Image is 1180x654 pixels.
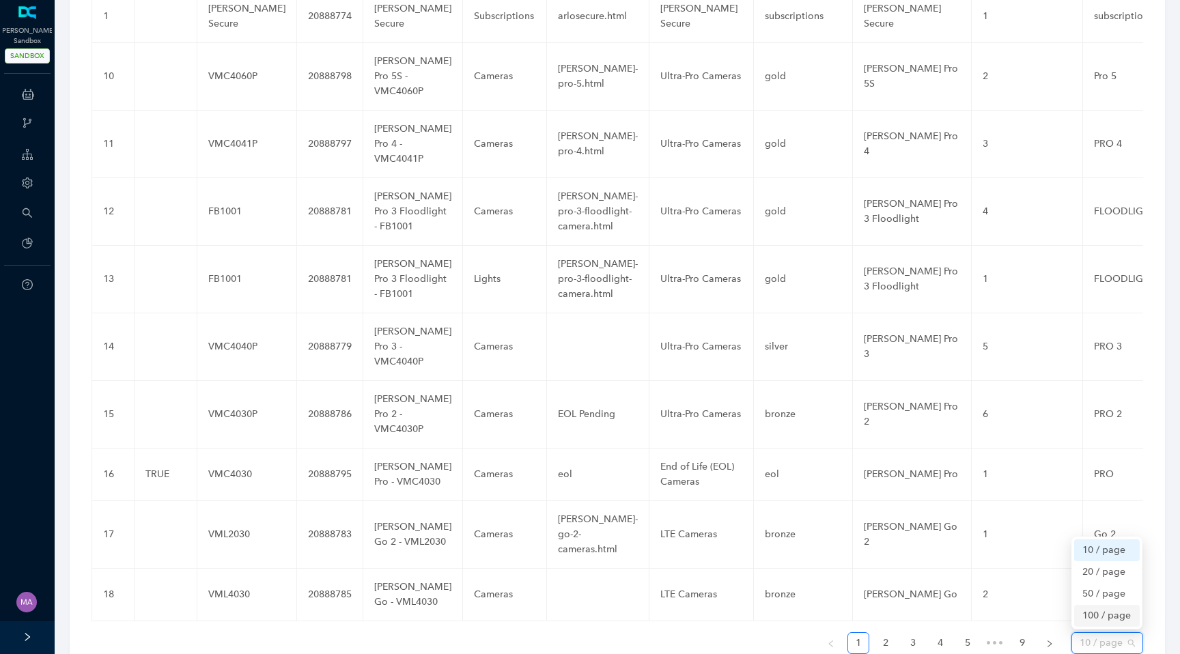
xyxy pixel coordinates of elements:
[660,204,742,219] div: Ultra-Pro Cameras
[92,246,135,313] td: 13
[864,467,960,482] div: [PERSON_NAME] Pro
[827,640,835,648] span: left
[1045,640,1054,648] span: right
[820,632,842,654] li: Previous Page
[374,1,451,31] div: [PERSON_NAME] Secure
[374,324,451,369] div: [PERSON_NAME] Pro 3 - VMC4040P
[864,129,960,159] div: [PERSON_NAME] Pro 4
[22,238,33,248] span: pie-chart
[208,1,285,31] div: [PERSON_NAME] Secure
[765,527,841,542] div: bronze
[92,111,135,178] td: 11
[558,407,638,422] div: EOL Pending
[208,137,285,152] div: VMC4041P
[558,61,638,91] div: [PERSON_NAME]-pro-5.html
[558,129,638,159] div: [PERSON_NAME]-pro-4.html
[16,592,37,612] img: 261dd2395eed1481b052019273ba48bf
[308,467,352,482] div: 20888795
[208,272,285,287] div: FB1001
[660,137,742,152] div: Ultra-Pro Cameras
[765,467,841,482] div: eol
[1082,608,1132,623] div: 100 / page
[765,339,841,354] div: silver
[92,501,135,569] td: 17
[208,587,285,602] div: VML4030
[983,204,1071,219] div: 4
[92,569,135,621] td: 18
[1080,633,1135,653] span: 10 / page
[864,587,960,602] div: [PERSON_NAME] Go
[983,137,1071,152] div: 3
[864,399,960,429] div: [PERSON_NAME] Pro 2
[1011,632,1033,654] li: 9
[929,632,951,654] li: 4
[92,178,135,246] td: 12
[208,339,285,354] div: VMC4040P
[1074,583,1140,605] div: 50 / page
[208,467,285,482] div: VMC4030
[22,208,33,218] span: search
[864,61,960,91] div: [PERSON_NAME] Pro 5S
[208,204,285,219] div: FB1001
[660,1,742,31] div: [PERSON_NAME] Secure
[765,204,841,219] div: gold
[558,512,638,557] div: [PERSON_NAME]-go-2-cameras.html
[930,633,951,653] a: 4
[92,43,135,111] td: 10
[374,392,451,437] div: [PERSON_NAME] Pro 2 - VMC4030P
[374,54,451,99] div: [PERSON_NAME] Pro 5S - VMC4060P
[957,632,979,654] li: 5
[1082,543,1132,558] div: 10 / page
[983,407,1071,422] div: 6
[308,339,352,354] div: 20888779
[374,520,451,550] div: [PERSON_NAME] Go 2 - VML2030
[984,632,1006,654] span: •••
[474,339,535,354] div: Cameras
[765,69,841,84] div: gold
[983,272,1071,287] div: 1
[22,279,33,290] span: question-circle
[1039,632,1060,654] li: Next Page
[474,137,535,152] div: Cameras
[1074,539,1140,561] div: 10 / page
[308,137,352,152] div: 20888797
[374,580,451,610] div: [PERSON_NAME] Go - VML4030
[145,467,186,482] div: TRUE
[1039,632,1060,654] button: right
[1074,561,1140,583] div: 20 / page
[765,9,841,24] div: subscriptions
[983,527,1071,542] div: 1
[660,339,742,354] div: Ultra-Pro Cameras
[92,449,135,501] td: 16
[848,633,869,653] a: 1
[983,467,1071,482] div: 1
[1074,605,1140,627] div: 100 / page
[474,9,535,24] div: Subscriptions
[765,407,841,422] div: bronze
[558,257,638,302] div: [PERSON_NAME]-pro-3-floodlight-camera.html
[92,313,135,381] td: 14
[208,527,285,542] div: VML2030
[864,197,960,227] div: [PERSON_NAME] Pro 3 Floodlight
[660,527,742,542] div: LTE Cameras
[474,204,535,219] div: Cameras
[558,467,638,482] div: eol
[660,69,742,84] div: Ultra-Pro Cameras
[374,122,451,167] div: [PERSON_NAME] Pro 4 - VMC4041P
[22,117,33,128] span: branches
[864,264,960,294] div: [PERSON_NAME] Pro 3 Floodlight
[474,69,535,84] div: Cameras
[474,272,535,287] div: Lights
[902,632,924,654] li: 3
[308,69,352,84] div: 20888798
[983,339,1071,354] div: 5
[208,69,285,84] div: VMC4060P
[208,407,285,422] div: VMC4030P
[558,189,638,234] div: [PERSON_NAME]-pro-3-floodlight-camera.html
[308,272,352,287] div: 20888781
[660,272,742,287] div: Ultra-Pro Cameras
[308,527,352,542] div: 20888783
[984,632,1006,654] li: Next 5 Pages
[820,632,842,654] button: left
[1082,586,1132,601] div: 50 / page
